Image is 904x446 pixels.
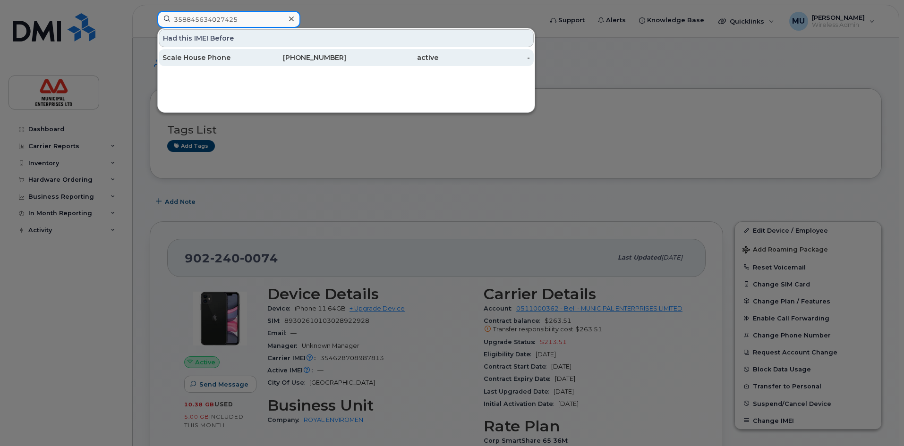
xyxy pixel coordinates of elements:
div: Scale House Phone [162,53,255,62]
a: Scale House Phone[PHONE_NUMBER]active- [159,49,534,66]
div: Had this IMEI Before [159,29,534,47]
div: - [438,53,530,62]
div: [PHONE_NUMBER] [255,53,347,62]
div: active [346,53,438,62]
